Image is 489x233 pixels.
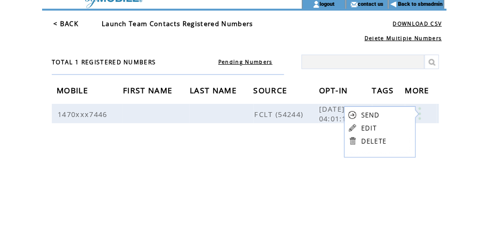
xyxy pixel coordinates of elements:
[190,83,239,101] span: LAST NAME
[218,58,273,65] a: Pending Numbers
[53,19,78,28] a: < BACK
[58,109,110,119] span: 1470xxx7446
[102,19,253,28] span: Launch Team Contacts Registered Numbers
[393,20,442,27] a: DOWNLOAD CSV
[57,83,91,101] span: MOBILE
[372,87,397,93] a: TAGS
[398,1,443,7] a: Back to sbmadmin
[390,0,397,8] img: backArrow.gif
[320,0,335,7] a: logout
[358,0,383,7] a: contact us
[361,111,380,119] a: SEND
[123,87,175,93] a: FIRST NAME
[52,58,156,66] span: TOTAL 1 REGISTERED NUMBERS
[190,87,239,93] a: LAST NAME
[365,35,442,42] a: Delete Multiple Numbers
[254,87,290,93] a: SOURCE
[361,137,387,146] a: DELETE
[405,83,432,101] span: MORE
[319,87,351,93] a: OPT-IN
[313,0,320,8] img: account_icon.gif
[254,83,290,101] span: SOURCE
[351,0,358,8] img: contact_us_icon.gif
[361,124,377,132] a: EDIT
[255,109,306,119] span: FCLT (54244)
[319,83,351,101] span: OPT-IN
[372,83,397,101] span: TAGS
[57,87,91,93] a: MOBILE
[319,104,368,123] span: [DATE] 04:01:11 PM
[123,83,175,101] span: FIRST NAME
